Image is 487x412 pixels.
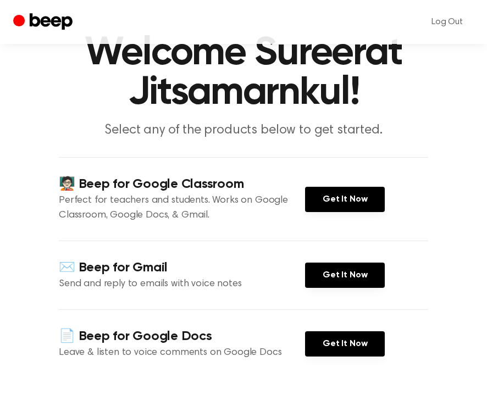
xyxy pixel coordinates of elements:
[13,12,75,33] a: Beep
[305,187,385,212] a: Get It Now
[59,346,305,360] p: Leave & listen to voice comments on Google Docs
[305,331,385,357] a: Get It Now
[59,327,305,346] h4: 📄 Beep for Google Docs
[32,121,455,140] p: Select any of the products below to get started.
[305,263,385,288] a: Get It Now
[420,9,474,35] a: Log Out
[59,259,305,277] h4: ✉️ Beep for Gmail
[59,175,305,193] h4: 🧑🏻‍🏫 Beep for Google Classroom
[59,193,305,223] p: Perfect for teachers and students. Works on Google Classroom, Google Docs, & Gmail.
[13,34,474,113] h1: Welcome Sureerat Jitsamarnkul!
[59,277,305,292] p: Send and reply to emails with voice notes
